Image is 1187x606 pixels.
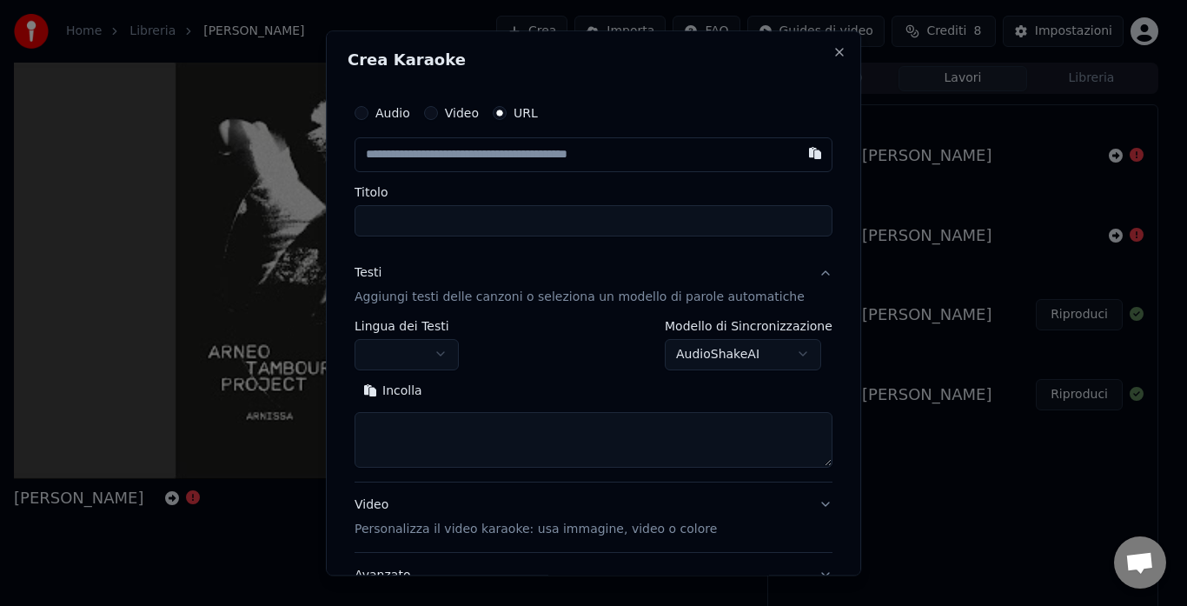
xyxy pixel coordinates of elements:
div: Testi [355,264,381,282]
button: VideoPersonalizza il video karaoke: usa immagine, video o colore [355,483,832,552]
label: Video [445,107,479,119]
label: Lingua dei Testi [355,320,459,332]
label: Modello di Sincronizzazione [665,320,832,332]
label: Titolo [355,186,832,198]
div: Video [355,496,717,538]
label: Audio [375,107,410,119]
button: Avanzato [355,553,832,598]
p: Aggiungi testi delle canzoni o seleziona un modello di parole automatiche [355,289,805,306]
div: TestiAggiungi testi delle canzoni o seleziona un modello di parole automatiche [355,320,832,482]
button: TestiAggiungi testi delle canzoni o seleziona un modello di parole automatiche [355,250,832,320]
p: Personalizza il video karaoke: usa immagine, video o colore [355,521,717,538]
label: URL [514,107,538,119]
h2: Crea Karaoke [348,52,839,68]
button: Incolla [355,377,431,405]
